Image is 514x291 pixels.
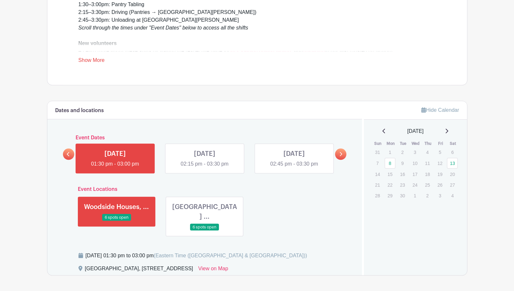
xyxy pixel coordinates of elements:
p: 4 [447,191,458,201]
a: driving [259,48,274,54]
th: Sat [447,140,459,147]
th: Mon [384,140,397,147]
p: 16 [397,169,408,179]
strong: New volunteers [78,41,117,46]
p: 18 [422,169,433,179]
p: 21 [372,180,383,190]
p: 26 [435,180,445,190]
p: 30 [397,191,408,201]
a: 13 [447,158,458,169]
em: Scroll through the times under "Event Dates" below to access all the shifts [78,25,248,30]
p: 3 [435,191,445,201]
span: [DATE] [407,127,424,135]
p: 5 [435,147,445,157]
p: 31 [372,147,383,157]
a: loading [241,48,258,54]
p: 2 [422,191,433,201]
h6: Event Dates [74,135,335,141]
p: 15 [385,169,395,179]
div: [DATE] 01:30 pm to 03:00 pm [86,252,307,260]
p: 7 [372,158,383,168]
a: tabling [276,48,291,54]
p: 23 [397,180,408,190]
p: 10 [410,158,420,168]
p: 20 [447,169,458,179]
div: [GEOGRAPHIC_DATA], [STREET_ADDRESS] [85,265,193,275]
th: Tue [397,140,409,147]
h6: Dates and locations [55,108,104,114]
p: 14 [372,169,383,179]
p: 17 [410,169,420,179]
th: Sun [372,140,384,147]
p: 9 [397,158,408,168]
a: VPP [230,48,239,54]
p: 27 [447,180,458,190]
p: 4 [422,147,433,157]
a: Show More [78,57,105,65]
th: Wed [409,140,422,147]
p: 3 [410,147,420,157]
p: 2 [397,147,408,157]
a: unloading [303,48,325,54]
p: 19 [435,169,445,179]
p: 29 [385,191,395,201]
th: Thu [422,140,434,147]
a: Hide Calendar [421,107,459,113]
p: 25 [422,180,433,190]
h6: Event Locations [73,186,337,192]
p: 12 [435,158,445,168]
a: View on Map [198,265,228,275]
span: (Eastern Time ([GEOGRAPHIC_DATA] & [GEOGRAPHIC_DATA])) [154,253,307,258]
p: 1 [410,191,420,201]
p: 28 [372,191,383,201]
p: 1 [385,147,395,157]
p: 22 [385,180,395,190]
p: 24 [410,180,420,190]
p: 11 [422,158,433,168]
p: 6 [447,147,458,157]
th: Fri [434,140,447,147]
a: 8 [385,158,395,169]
